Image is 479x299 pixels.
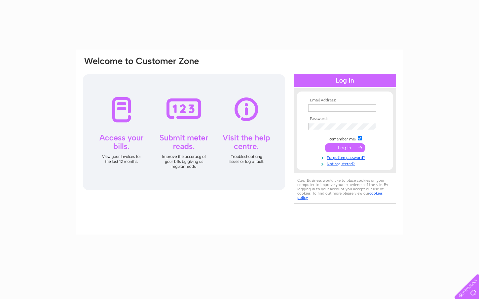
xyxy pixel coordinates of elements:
[307,98,383,103] th: Email Address:
[307,117,383,121] th: Password:
[297,191,383,200] a: cookies policy
[307,135,383,142] td: Remember me?
[308,160,383,167] a: Not registered?
[294,175,396,204] div: Clear Business would like to place cookies on your computer to improve your experience of the sit...
[308,154,383,160] a: Forgotten password?
[325,143,365,152] input: Submit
